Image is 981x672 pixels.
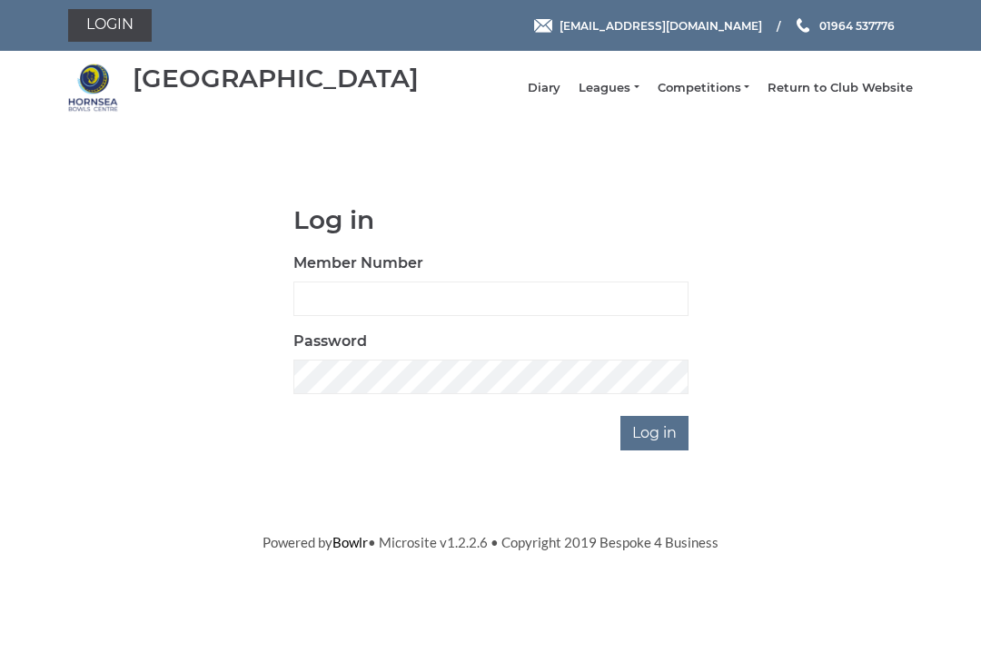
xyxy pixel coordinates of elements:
a: Phone us 01964 537776 [794,17,895,35]
div: [GEOGRAPHIC_DATA] [133,64,419,93]
a: Diary [528,80,560,96]
input: Log in [620,416,689,450]
img: Email [534,19,552,33]
a: Leagues [579,80,639,96]
h1: Log in [293,206,689,234]
span: [EMAIL_ADDRESS][DOMAIN_NAME] [560,18,762,32]
a: Login [68,9,152,42]
span: 01964 537776 [819,18,895,32]
a: Competitions [658,80,749,96]
label: Password [293,331,367,352]
a: Email [EMAIL_ADDRESS][DOMAIN_NAME] [534,17,762,35]
span: Powered by • Microsite v1.2.2.6 • Copyright 2019 Bespoke 4 Business [263,534,718,550]
img: Phone us [797,18,809,33]
a: Return to Club Website [768,80,913,96]
label: Member Number [293,252,423,274]
a: Bowlr [332,534,368,550]
img: Hornsea Bowls Centre [68,63,118,113]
